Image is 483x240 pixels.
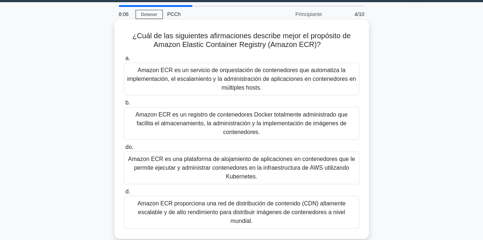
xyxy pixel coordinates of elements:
[125,55,130,61] font: a.
[127,67,356,91] font: Amazon ECR es un servicio de orquestación de contenedores que automatiza la implementación, el es...
[137,200,346,224] font: Amazon ECR proporciona una red de distribución de contenido (CDN) altamente escalable y de alto r...
[132,32,350,48] font: ¿Cuál de las siguientes afirmaciones describe mejor el propósito de Amazon Elastic Container Regi...
[141,12,157,17] font: Detener
[125,144,133,150] font: do.
[295,11,322,17] font: Principiante
[128,156,355,180] font: Amazon ECR es una plataforma de alojamiento de aplicaciones en contenedores que le permite ejecut...
[136,10,163,19] a: Detener
[119,11,129,17] font: 8:06
[354,11,364,17] font: 4/10
[125,188,130,194] font: d.
[136,111,347,135] font: Amazon ECR es un registro de contenedores Docker totalmente administrado que facilita el almacena...
[125,99,130,106] font: b.
[167,11,181,17] font: PCCh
